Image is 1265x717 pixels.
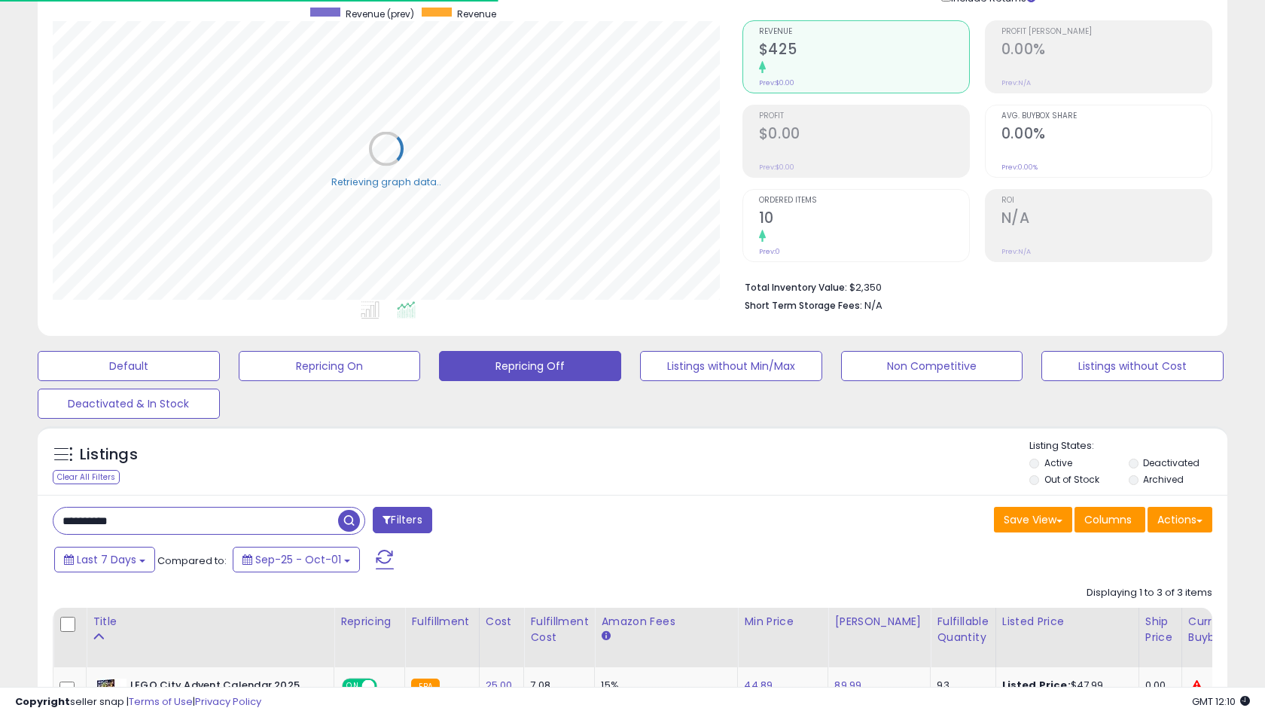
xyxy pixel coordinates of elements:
[331,175,441,188] div: Retrieving graph data..
[1087,586,1212,600] div: Displaying 1 to 3 of 3 items
[1002,614,1132,630] div: Listed Price
[841,351,1023,381] button: Non Competitive
[239,351,421,381] button: Repricing On
[759,125,969,145] h2: $0.00
[38,389,220,419] button: Deactivated & In Stock
[1145,614,1175,645] div: Ship Price
[1084,512,1132,527] span: Columns
[937,614,989,645] div: Fulfillable Quantity
[601,630,610,643] small: Amazon Fees.
[759,247,780,256] small: Prev: 0
[15,694,70,709] strong: Copyright
[233,547,360,572] button: Sep-25 - Oct-01
[601,614,731,630] div: Amazon Fees
[77,552,136,567] span: Last 7 Days
[195,694,261,709] a: Privacy Policy
[1001,41,1212,61] h2: 0.00%
[1001,28,1212,36] span: Profit [PERSON_NAME]
[759,112,969,121] span: Profit
[1001,247,1031,256] small: Prev: N/A
[373,507,431,533] button: Filters
[994,507,1072,532] button: Save View
[759,78,794,87] small: Prev: $0.00
[744,614,821,630] div: Min Price
[157,554,227,568] span: Compared to:
[1143,456,1199,469] label: Deactivated
[1143,473,1184,486] label: Archived
[759,209,969,230] h2: 10
[38,351,220,381] button: Default
[255,552,341,567] span: Sep-25 - Oct-01
[759,163,794,172] small: Prev: $0.00
[340,614,398,630] div: Repricing
[1001,209,1212,230] h2: N/A
[129,694,193,709] a: Terms of Use
[439,351,621,381] button: Repricing Off
[1148,507,1212,532] button: Actions
[834,614,924,630] div: [PERSON_NAME]
[486,614,518,630] div: Cost
[1001,112,1212,121] span: Avg. Buybox Share
[1074,507,1145,532] button: Columns
[53,470,120,484] div: Clear All Filters
[759,197,969,205] span: Ordered Items
[759,41,969,61] h2: $425
[1001,197,1212,205] span: ROI
[1192,694,1250,709] span: 2025-10-9 12:10 GMT
[759,28,969,36] span: Revenue
[640,351,822,381] button: Listings without Min/Max
[1001,78,1031,87] small: Prev: N/A
[1029,439,1227,453] p: Listing States:
[1044,473,1099,486] label: Out of Stock
[530,614,588,645] div: Fulfillment Cost
[745,299,862,312] b: Short Term Storage Fees:
[93,614,328,630] div: Title
[1001,125,1212,145] h2: 0.00%
[1044,456,1072,469] label: Active
[864,298,882,313] span: N/A
[745,277,1201,295] li: $2,350
[54,547,155,572] button: Last 7 Days
[745,281,847,294] b: Total Inventory Value:
[1041,351,1224,381] button: Listings without Cost
[411,614,472,630] div: Fulfillment
[1001,163,1038,172] small: Prev: 0.00%
[80,444,138,465] h5: Listings
[15,695,261,709] div: seller snap | |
